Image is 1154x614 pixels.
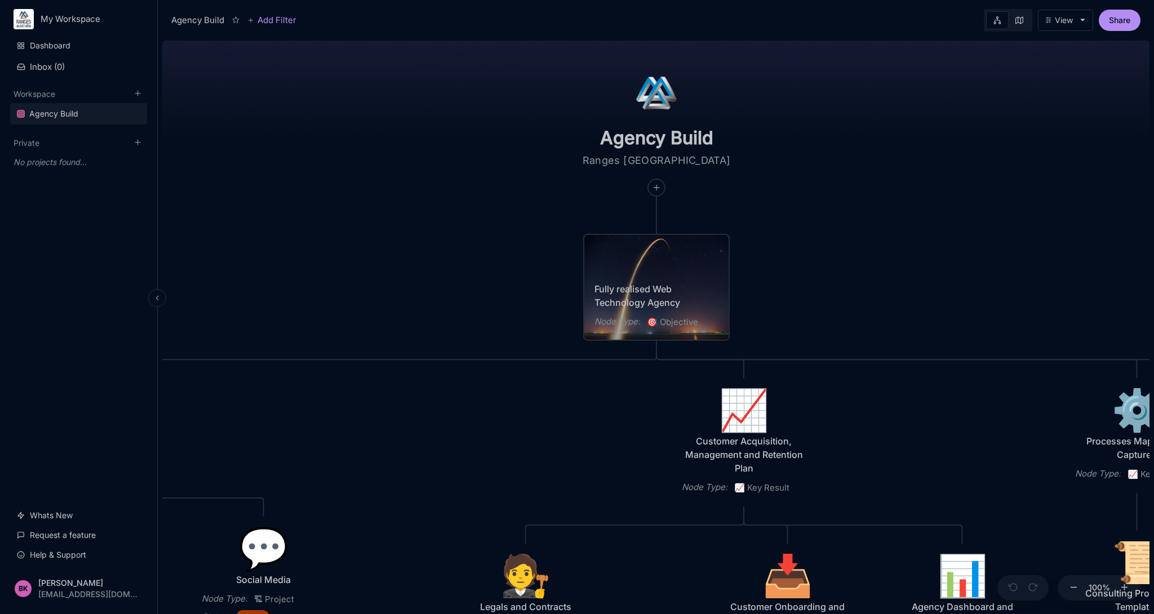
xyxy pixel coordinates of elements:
[10,544,147,566] a: Help & Support
[41,14,126,24] div: My Workspace
[10,524,147,546] a: Request a feature
[647,315,698,329] span: Objective
[1099,10,1140,31] button: Share
[1128,469,1140,479] i: 📈
[1055,16,1073,25] div: View
[726,555,850,595] div: 📥️
[14,9,144,29] button: My Workspace
[583,233,730,341] div: Fully realised Web Technology AgencyNode Type:🎯Objective
[10,149,147,176] div: Private
[682,389,806,430] div: 📈
[682,480,727,494] div: Node Type :
[10,100,147,129] div: Workspace
[594,282,718,309] div: Fully realised Web Technology Agency
[10,103,147,124] a: Agency Build
[1038,10,1093,31] button: View
[14,89,55,99] button: Workspace
[247,14,296,27] button: Add Filter
[202,592,247,606] div: Node Type :
[544,154,769,167] textarea: Ranges [GEOGRAPHIC_DATA]
[525,36,788,197] div: iconRanges [GEOGRAPHIC_DATA]
[10,505,147,526] a: Whats New
[14,138,39,148] button: Private
[202,528,326,568] div: 💬
[670,377,818,507] div: 📈Customer Acquisition, Management and Retention PlanNode Type:📈Key Result
[636,73,677,113] img: icon
[38,579,137,587] div: [PERSON_NAME]
[900,555,1024,595] div: 📊
[254,594,265,604] i: 🏗
[647,317,660,327] i: 🎯
[29,107,78,121] div: Agency Build
[10,152,147,172] div: No projects found...
[10,35,147,56] a: Dashboard
[1075,467,1121,480] div: Node Type :
[10,57,147,77] button: Inbox (0)
[38,590,137,598] div: [EMAIL_ADDRESS][DOMAIN_NAME]
[171,14,224,27] div: Agency Build
[15,580,32,597] div: BK
[254,593,294,606] span: Project
[10,572,147,605] button: BK[PERSON_NAME][EMAIL_ADDRESS][DOMAIN_NAME]
[734,481,789,495] span: Key Result
[734,482,747,493] i: 📈
[594,315,640,328] div: Node Type :
[254,14,296,27] span: Add Filter
[202,573,326,586] div: Social Media
[1086,575,1113,601] button: 100%
[682,434,806,475] div: Customer Acquisition, Management and Retention Plan
[464,555,588,595] div: 🧑‍⚖️
[464,600,588,613] div: Legals and Contracts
